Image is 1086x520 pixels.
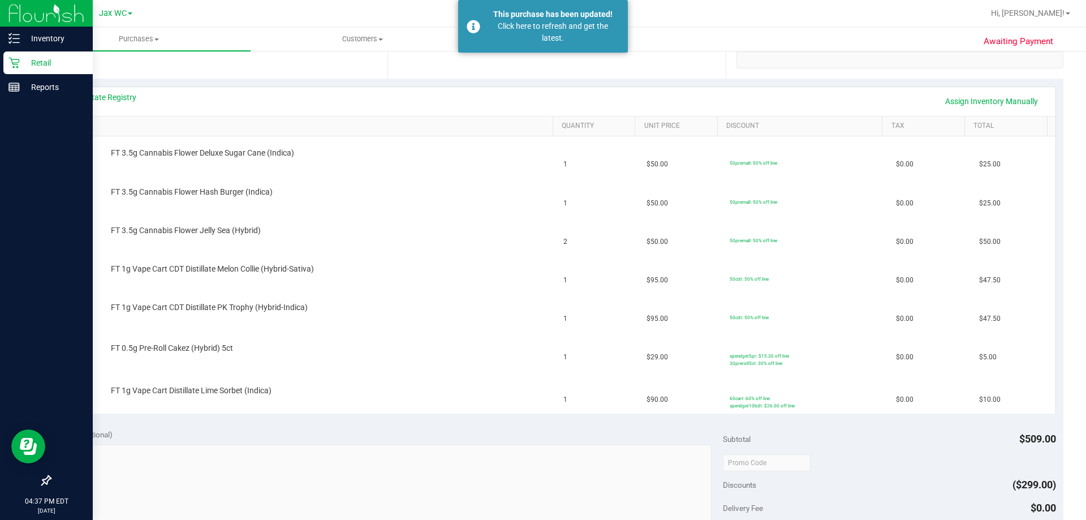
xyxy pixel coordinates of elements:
span: $95.00 [647,275,668,286]
p: Inventory [20,32,88,45]
a: Total [973,122,1042,131]
a: Purchases [27,27,251,51]
span: Awaiting Payment [984,35,1053,48]
span: Delivery Fee [723,504,763,513]
span: FT 1g Vape Cart CDT Distillate PK Trophy (Hybrid-Indica) [111,302,308,313]
span: 50premall: 50% off line [730,160,777,166]
span: $50.00 [647,159,668,170]
a: Assign Inventory Manually [938,92,1045,111]
span: $90.00 [647,394,668,405]
span: Customers [251,34,473,44]
span: spendget5pr: $15.30 off line [730,353,789,359]
span: $47.50 [979,275,1001,286]
span: $509.00 [1019,433,1056,445]
span: 1 [563,198,567,209]
span: $50.00 [647,237,668,247]
p: 04:37 PM EDT [5,496,88,506]
span: $25.00 [979,198,1001,209]
inline-svg: Retail [8,57,20,68]
span: $50.00 [647,198,668,209]
iframe: Resource center [11,429,45,463]
div: This purchase has been updated! [486,8,619,20]
span: Purchases [27,34,251,44]
span: 50cdt: 50% off line [730,315,769,320]
span: Jax WC [99,8,127,18]
a: View State Registry [68,92,136,103]
input: Promo Code [723,454,811,471]
span: FT 3.5g Cannabis Flower Hash Burger (Indica) [111,187,273,197]
a: SKU [67,122,548,131]
span: $29.00 [647,352,668,363]
span: 50premall: 50% off line [730,238,777,243]
span: Discounts [723,475,756,495]
inline-svg: Reports [8,81,20,93]
a: Tax [891,122,960,131]
span: FT 3.5g Cannabis Flower Jelly Sea (Hybrid) [111,225,261,236]
div: Click here to refresh and get the latest. [486,20,619,44]
span: FT 1g Vape Cart Distillate Lime Sorbet (Indica) [111,385,271,396]
p: [DATE] [5,506,88,515]
span: $25.00 [979,159,1001,170]
span: ($299.00) [1012,479,1056,491]
span: $0.00 [896,352,913,363]
span: $0.00 [896,198,913,209]
a: Discount [726,122,878,131]
a: Quantity [562,122,631,131]
span: Hi, [PERSON_NAME]! [991,8,1065,18]
span: 50cdt: 50% off line [730,276,769,282]
a: Unit Price [644,122,713,131]
span: 1 [563,313,567,324]
span: $50.00 [979,237,1001,247]
span: 1 [563,275,567,286]
p: Reports [20,80,88,94]
span: $0.00 [1031,502,1056,514]
span: $0.00 [896,237,913,247]
span: 1 [563,159,567,170]
span: $47.50 [979,313,1001,324]
span: 1 [563,394,567,405]
span: FT 1g Vape Cart CDT Distillate Melon Collie (Hybrid-Sativa) [111,264,314,274]
span: 30preroll5ct: 30% off line [730,360,782,366]
inline-svg: Inventory [8,33,20,44]
span: 50premall: 50% off line [730,199,777,205]
span: $95.00 [647,313,668,324]
span: $5.00 [979,352,997,363]
span: $0.00 [896,159,913,170]
span: 2 [563,237,567,247]
span: Subtotal [723,435,751,444]
span: $10.00 [979,394,1001,405]
span: 1 [563,352,567,363]
span: $0.00 [896,394,913,405]
span: spendget10bdt: $26.00 off line [730,403,795,409]
span: $0.00 [896,275,913,286]
a: Customers [251,27,474,51]
span: $0.00 [896,313,913,324]
p: Retail [20,56,88,70]
span: FT 3.5g Cannabis Flower Deluxe Sugar Cane (Indica) [111,148,294,158]
span: FT 0.5g Pre-Roll Cakez (Hybrid) 5ct [111,343,233,354]
span: 60cart: 60% off line [730,396,770,401]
